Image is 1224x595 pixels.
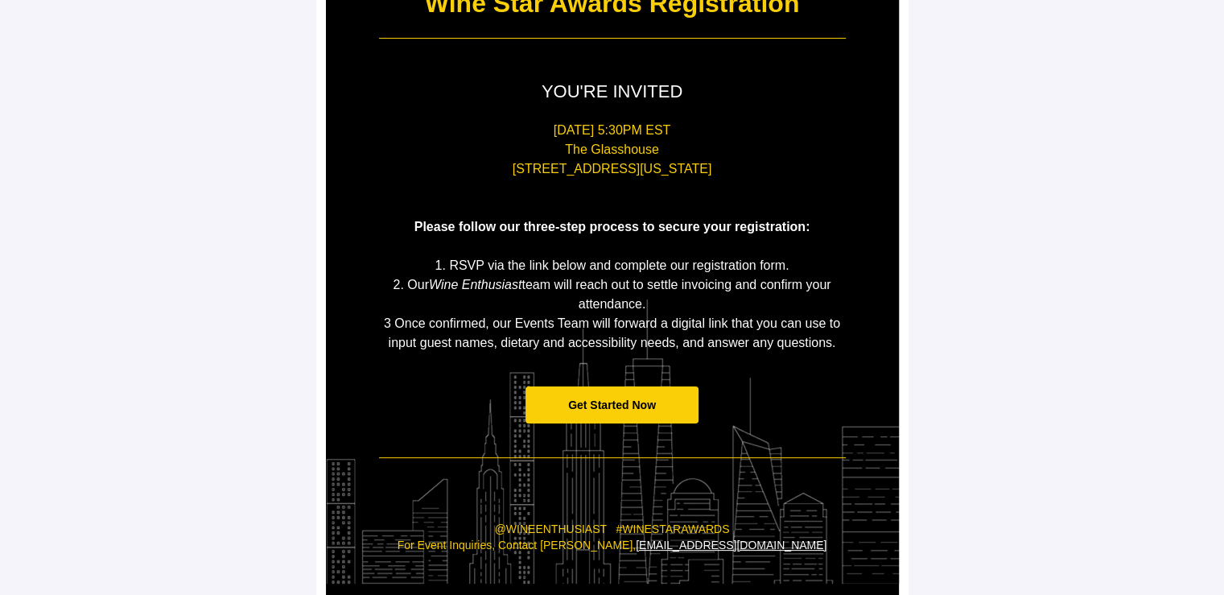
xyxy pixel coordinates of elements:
[435,258,789,272] span: 1. RSVP via the link below and complete our registration form.
[379,80,846,105] p: YOU'RE INVITED
[636,539,826,552] a: [EMAIL_ADDRESS][DOMAIN_NAME]
[379,140,846,159] p: The Glasshouse
[379,522,846,585] p: @WINEENTHUSIAST #WINESTARAWARDS For Event Inquiries, Contact [PERSON_NAME],
[525,386,699,424] a: Get Started Now
[379,38,846,39] table: divider
[379,121,846,140] p: [DATE] 5:30PM EST
[568,399,656,411] span: Get Started Now
[379,159,846,179] p: [STREET_ADDRESS][US_STATE]
[384,316,840,349] span: 3 Once confirmed, our Events Team will forward a digital link that you can use to input guest nam...
[414,220,810,233] span: Please follow our three-step process to secure your registration:
[379,457,846,458] table: divider
[393,278,830,311] span: 2. Our team will reach out to settle invoicing and confirm your attendance.
[429,278,521,291] em: Wine Enthusiast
